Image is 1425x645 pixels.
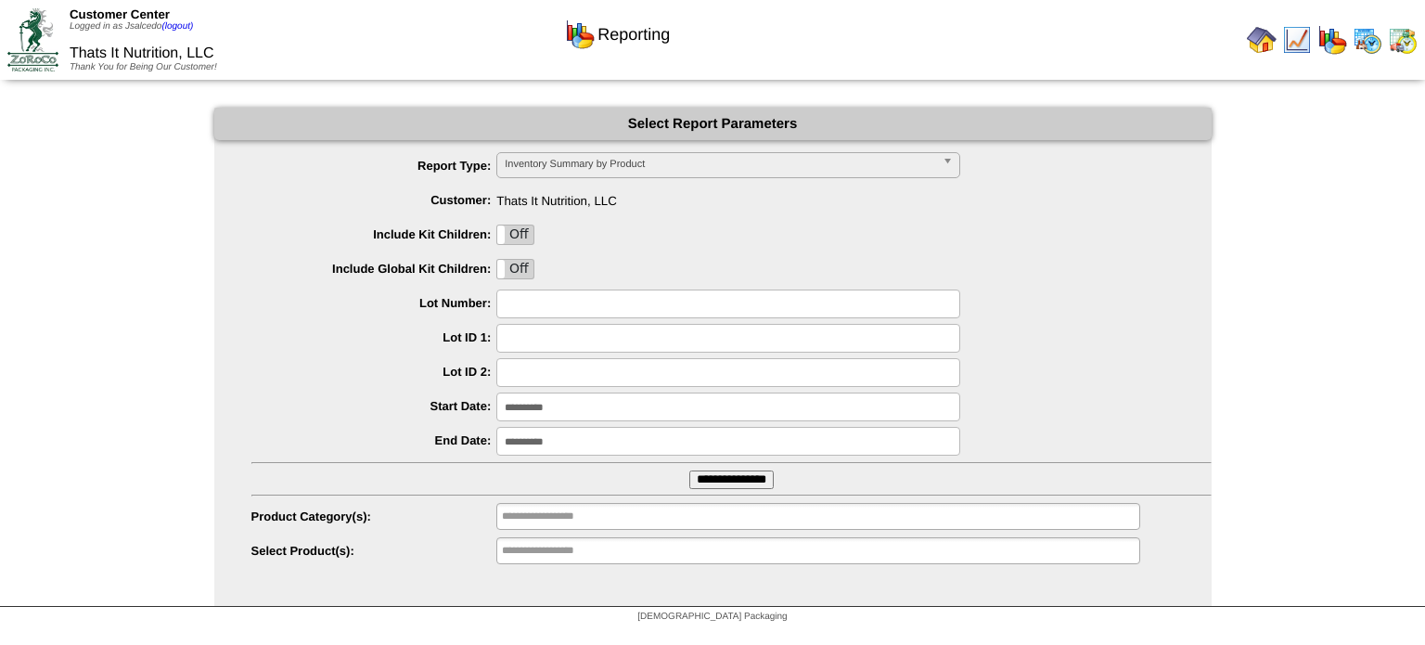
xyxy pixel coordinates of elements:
[251,399,497,413] label: Start Date:
[251,262,497,276] label: Include Global Kit Children:
[1353,25,1382,55] img: calendarprod.gif
[251,296,497,310] label: Lot Number:
[70,7,170,21] span: Customer Center
[565,19,595,49] img: graph.gif
[497,226,533,244] label: Off
[251,187,1212,208] span: Thats It Nutrition, LLC
[1317,25,1347,55] img: graph.gif
[1388,25,1418,55] img: calendarinout.gif
[251,365,497,379] label: Lot ID 2:
[597,25,670,45] span: Reporting
[497,260,533,278] label: Off
[496,259,534,279] div: OnOff
[251,159,497,173] label: Report Type:
[505,153,935,175] span: Inventory Summary by Product
[251,433,497,447] label: End Date:
[70,62,217,72] span: Thank You for Being Our Customer!
[496,225,534,245] div: OnOff
[251,227,497,241] label: Include Kit Children:
[251,544,497,558] label: Select Product(s):
[637,612,787,622] span: [DEMOGRAPHIC_DATA] Packaging
[1247,25,1277,55] img: home.gif
[70,21,193,32] span: Logged in as Jsalcedo
[251,510,497,523] label: Product Category(s):
[214,108,1212,140] div: Select Report Parameters
[251,330,497,344] label: Lot ID 1:
[161,21,193,32] a: (logout)
[251,193,497,207] label: Customer:
[7,8,58,71] img: ZoRoCo_Logo(Green%26Foil)%20jpg.webp
[1282,25,1312,55] img: line_graph.gif
[70,45,214,61] span: Thats It Nutrition, LLC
